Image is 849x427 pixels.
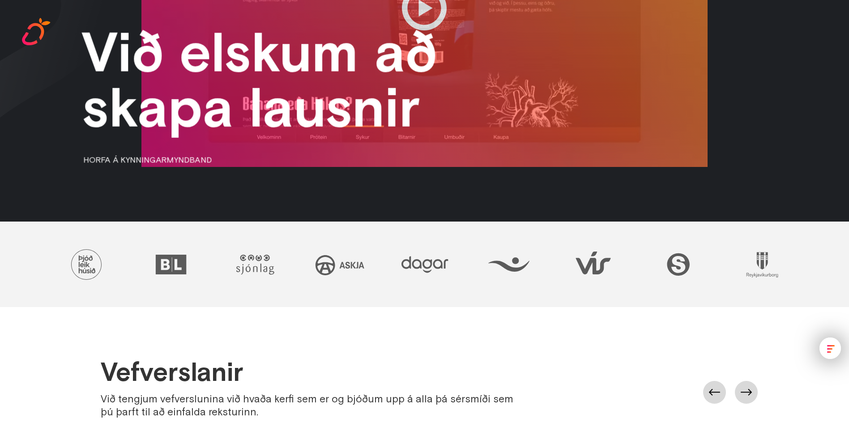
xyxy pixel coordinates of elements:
h2: Vefverslanir [101,358,528,385]
h1: Við elskum að [81,25,438,80]
div: Við tengjum vefverslunina við hvaða kerfi sem er og bjóðum upp á alla þá sérsmíði sem þú þarft ti... [101,393,528,418]
div: menu [811,329,849,367]
a: HORFA Á KYNNINGARMYNDBAND [81,151,438,169]
h1: skapa lausnir [81,80,438,135]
